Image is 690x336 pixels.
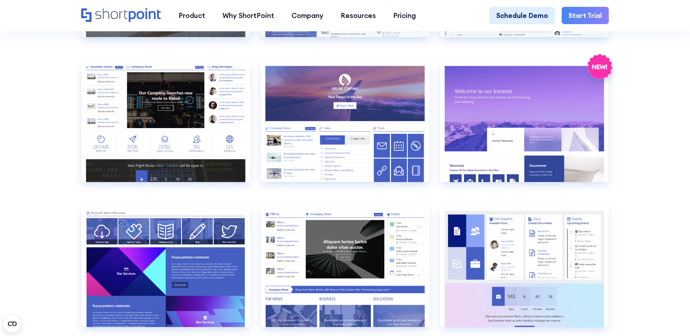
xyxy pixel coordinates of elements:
[4,315,21,332] button: Open CMP widget
[385,7,424,24] a: Pricing
[222,10,274,21] div: Why ShortPoint
[654,301,690,336] iframe: Chat Widget
[261,61,429,196] a: Employees Directory 4
[214,7,283,24] a: Why ShortPoint
[332,7,385,24] a: Resources
[393,10,416,21] div: Pricing
[170,7,214,24] a: Product
[81,8,161,23] a: Home
[440,61,609,196] a: Enterprise 1
[283,7,332,24] a: Company
[562,7,609,24] a: Start Trial
[489,7,555,24] a: Schedule Demo
[291,10,323,21] div: Company
[341,10,376,21] div: Resources
[179,10,205,21] div: Product
[81,61,250,196] a: Employees Directory 3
